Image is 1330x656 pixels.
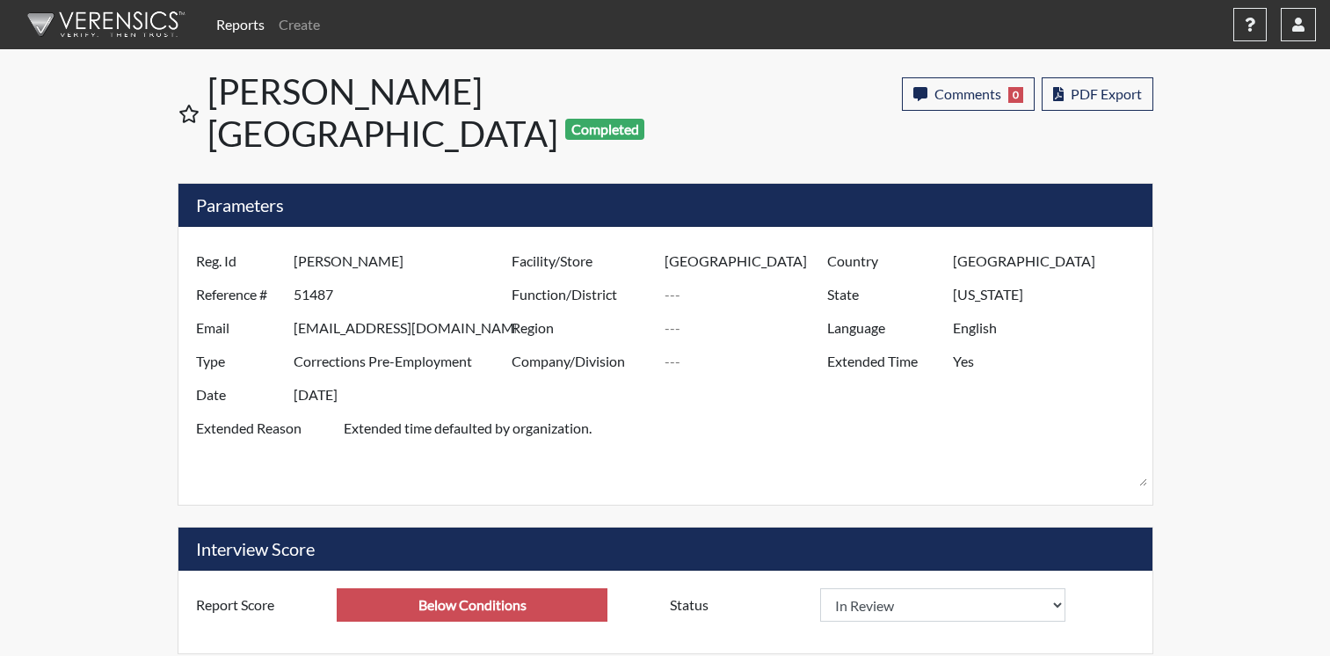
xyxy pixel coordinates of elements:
input: --- [953,244,1147,278]
label: Reg. Id [183,244,294,278]
input: --- [953,345,1147,378]
label: Country [814,244,953,278]
span: 0 [1008,87,1023,103]
label: Company/Division [498,345,665,378]
label: Status [657,588,820,622]
label: Facility/Store [498,244,665,278]
span: PDF Export [1071,85,1142,102]
input: --- [953,311,1147,345]
input: --- [294,345,516,378]
label: Date [183,378,294,412]
button: Comments0 [902,77,1035,111]
a: Create [272,7,327,42]
h5: Parameters [178,184,1152,227]
label: Extended Time [814,345,953,378]
h5: Interview Score [178,528,1152,571]
input: --- [294,378,516,412]
button: PDF Export [1042,77,1153,111]
label: Type [183,345,294,378]
label: Email [183,311,294,345]
input: --- [337,588,607,622]
input: --- [294,278,516,311]
label: State [814,278,953,311]
input: --- [665,244,832,278]
a: Reports [209,7,272,42]
input: --- [665,278,832,311]
label: Report Score [183,588,338,622]
label: Language [814,311,953,345]
input: --- [665,311,832,345]
h1: [PERSON_NAME][GEOGRAPHIC_DATA] [207,70,667,155]
label: Extended Reason [183,412,344,487]
input: --- [294,244,516,278]
label: Region [498,311,665,345]
input: --- [665,345,832,378]
div: Document a decision to hire or decline a candiate [657,588,1148,622]
input: --- [953,278,1147,311]
label: Function/District [498,278,665,311]
input: --- [294,311,516,345]
label: Reference # [183,278,294,311]
span: Completed [565,119,644,140]
span: Comments [934,85,1001,102]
